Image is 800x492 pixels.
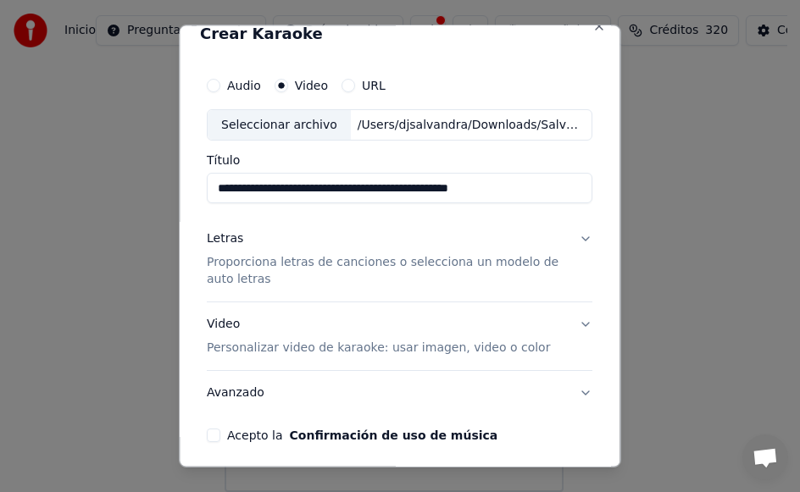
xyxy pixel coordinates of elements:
label: Audio [227,79,261,91]
label: Acepto la [227,429,497,441]
label: Video [295,79,328,91]
h2: Crear Karaoke [200,25,599,41]
button: VideoPersonalizar video de karaoke: usar imagen, video o color [207,302,592,370]
div: Seleccionar archivo [208,109,351,140]
div: /Users/djsalvandra/Downloads/Salvandra 2/[PERSON_NAME] - Pelo Suelto [PERSON_NAME] (En Vivo) [Rem... [351,116,592,133]
div: Video [207,316,550,357]
label: URL [363,79,386,91]
label: Título [207,154,592,166]
p: Personalizar video de karaoke: usar imagen, video o color [207,340,550,357]
button: LetrasProporciona letras de canciones o selecciona un modelo de auto letras [207,217,592,301]
button: Avanzado [207,371,592,415]
p: Proporciona letras de canciones o selecciona un modelo de auto letras [207,254,565,288]
button: Acepto la [290,429,498,441]
div: Letras [207,230,243,247]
